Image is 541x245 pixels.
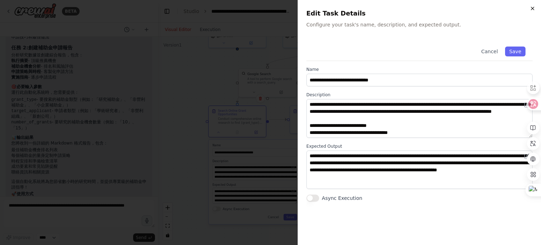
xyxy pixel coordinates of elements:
[306,21,533,28] p: Configure your task's name, description, and expected output.
[523,152,531,160] button: Open in editor
[505,47,526,56] button: Save
[306,8,533,18] h2: Edit Task Details
[306,67,533,72] label: Name
[306,92,533,98] label: Description
[322,195,362,202] label: Async Execution
[306,143,533,149] label: Expected Output
[477,47,502,56] button: Cancel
